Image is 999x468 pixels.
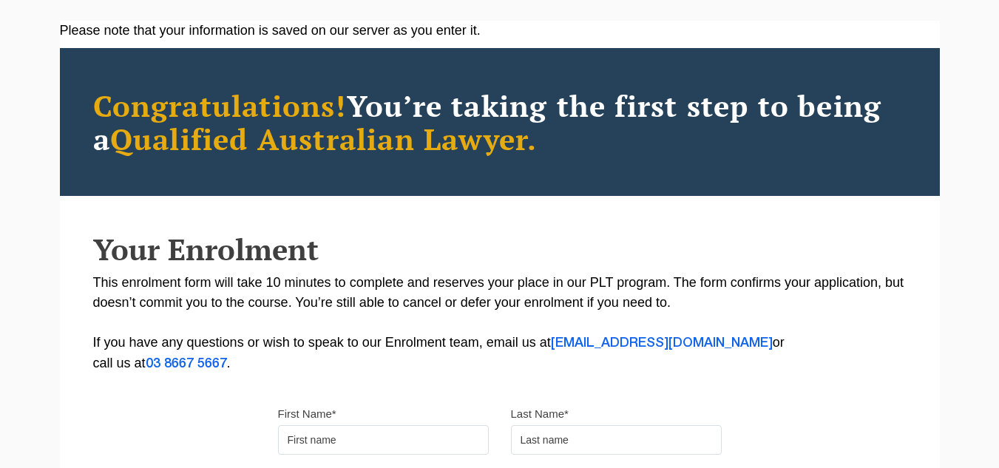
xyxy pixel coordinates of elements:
span: Qualified Australian Lawyer. [110,119,538,158]
h2: You’re taking the first step to being a [93,89,907,155]
p: This enrolment form will take 10 minutes to complete and reserves your place in our PLT program. ... [93,273,907,374]
a: 03 8667 5667 [146,358,227,370]
a: [EMAIL_ADDRESS][DOMAIN_NAME] [551,337,773,349]
label: Last Name* [511,407,569,421]
input: Last name [511,425,722,455]
label: First Name* [278,407,336,421]
h2: Your Enrolment [93,233,907,265]
input: First name [278,425,489,455]
span: Congratulations! [93,86,347,125]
